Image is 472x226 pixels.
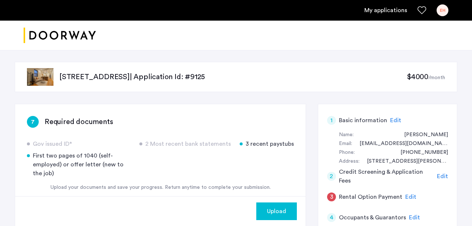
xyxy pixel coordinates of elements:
[407,73,428,81] span: $4000
[339,193,402,201] h5: Rental Option Payment
[339,157,360,166] div: Address:
[327,172,336,181] div: 2
[352,140,448,148] div: estefih@gmail.com
[139,140,231,148] div: 2 Most recent bank statements
[24,22,96,49] a: Cazamio logo
[437,173,448,179] span: Edit
[360,157,448,166] div: 1141 Fulton ST, #2
[327,116,336,125] div: 1
[27,140,131,148] div: Gov issued ID*
[59,72,407,82] p: [STREET_ADDRESS] | Application Id: #9125
[27,68,53,86] img: apartment
[364,6,407,15] a: My application
[397,131,448,140] div: Estefania Hernandez
[409,215,420,220] span: Edit
[437,4,448,16] div: EH
[405,194,416,200] span: Edit
[267,207,286,216] span: Upload
[393,148,448,157] div: +13303175428
[27,184,294,191] div: Upload your documents and save your progress. Return anytime to complete your submission.
[339,167,434,185] h5: Credit Screening & Application Fees
[339,148,355,157] div: Phone:
[339,116,387,125] h5: Basic information
[417,6,426,15] a: Favorites
[428,75,445,80] sub: /month
[339,140,352,148] div: Email:
[390,117,401,123] span: Edit
[339,213,406,222] h5: Occupants & Guarantors
[45,117,113,127] h3: Required documents
[256,202,297,220] button: button
[27,116,39,128] div: 7
[27,151,131,178] div: First two pages of 1040 (self-employed) or offer letter (new to the job)
[327,193,336,201] div: 3
[24,22,96,49] img: logo
[339,131,354,140] div: Name:
[240,140,294,148] div: 3 recent paystubs
[327,213,336,222] div: 4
